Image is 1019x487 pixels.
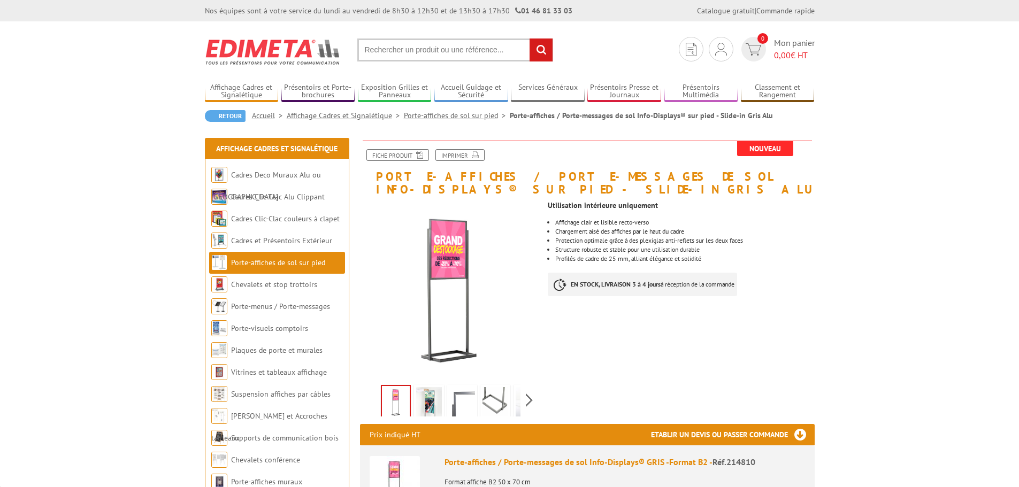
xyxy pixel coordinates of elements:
li: Porte-affiches / Porte-messages de sol Info-Displays® sur pied - Slide-in Gris Alu [510,110,773,121]
a: devis rapide 0 Mon panier 0,00€ HT [739,37,815,61]
img: devis rapide [686,43,696,56]
a: Vitrines et tableaux affichage [231,367,327,377]
a: Classement et Rangement [741,83,815,101]
span: Réf.214810 [712,457,755,467]
a: [PERSON_NAME] et Accroches tableaux [211,411,327,443]
img: Plaques de porte et murales [211,342,227,358]
a: Supports de communication bois [231,433,339,443]
a: Porte-visuels comptoirs [231,323,308,333]
a: Cadres Clic-Clac Alu Clippant [231,192,325,202]
span: Next [524,391,534,409]
a: Accueil Guidage et Sécurité [434,83,508,101]
a: Catalogue gratuit [697,6,755,16]
a: Exposition Grilles et Panneaux [358,83,432,101]
strong: 01 46 81 33 03 [515,6,572,16]
a: Cadres Clic-Clac couleurs à clapet [231,214,340,223]
li: Protection optimale grâce à des plexiglas anti-reflets sur les deux faces [555,237,814,244]
span: Nouveau [737,141,793,156]
img: Suspension affiches par câbles [211,386,227,402]
strong: Utilisation intérieure uniquement [548,200,658,210]
input: rechercher [530,38,553,61]
img: Edimeta [205,32,341,72]
a: Porte-menus / Porte-messages [231,302,330,311]
img: porte_affiches_porte_messages_sol__slide_in_gris_plexi_214810_214811.jpg [516,387,541,420]
a: Affichage Cadres et Signalétique [205,83,279,101]
div: Porte-affiches / Porte-messages de sol Info-Displays® GRIS -Format B2 - [445,456,805,468]
input: Rechercher un produit ou une référence... [357,38,553,61]
img: porte_affiches_porte_messages_sol__slide_in_gris_pied_214810_214811.jpg [482,387,508,420]
img: Chevalets et stop trottoirs [211,276,227,292]
li: Chargement aisé des affiches par le haut du cadre [555,228,814,235]
img: porte_affiches_porte_messages_sol__slide_in_gris_presentation_214810_214811.jpg [360,201,540,381]
p: Prix indiqué HT [370,424,420,445]
img: Chevalets conférence [211,452,227,468]
h3: Etablir un devis ou passer commande [651,424,815,445]
a: Fiche produit [366,149,429,161]
span: 0,00 [774,50,791,60]
a: Porte-affiches de sol sur pied [231,258,325,267]
a: Porte-affiches muraux [231,477,302,486]
img: Vitrines et tableaux affichage [211,364,227,380]
li: Profilés de cadre de 25 mm, alliant élégance et solidité [555,256,814,262]
a: Présentoirs Multimédia [664,83,738,101]
img: Porte-visuels comptoirs [211,320,227,336]
div: | [697,5,815,16]
a: Chevalets et stop trottoirs [231,280,317,289]
span: 0 [757,33,768,44]
img: porte_affiches_porte_messages_sol__slide_in_gris_presentation_214810_214811.jpg [382,386,410,419]
span: Mon panier [774,37,815,61]
a: Affichage Cadres et Signalétique [287,111,404,120]
a: Suspension affiches par câbles [231,389,331,399]
a: Services Généraux [511,83,585,101]
a: Plaques de porte et murales [231,345,323,355]
img: devis rapide [746,43,761,56]
a: Cadres et Présentoirs Extérieur [231,236,332,245]
span: € HT [774,49,815,61]
a: Cadres Deco Muraux Alu ou [GEOGRAPHIC_DATA] [211,170,321,202]
img: Cadres Deco Muraux Alu ou Bois [211,167,227,183]
img: Cadres Clic-Clac couleurs à clapet [211,211,227,227]
a: Commande rapide [756,6,815,16]
img: Porte-menus / Porte-messages [211,298,227,314]
img: porte_affiches_porte_messages_sol__slide_in_gris_insertion_214810_214811.jpg [416,387,442,420]
a: Imprimer [435,149,485,161]
a: Présentoirs et Porte-brochures [281,83,355,101]
p: à réception de la commande [548,273,737,296]
a: Retour [205,110,246,122]
li: Affichage clair et lisible recto-verso [555,219,814,226]
a: Présentoirs Presse et Journaux [587,83,661,101]
img: Porte-affiches de sol sur pied [211,254,227,270]
div: Nos équipes sont à votre service du lundi au vendredi de 8h30 à 12h30 et de 13h30 à 17h30 [205,5,572,16]
a: Porte-affiches de sol sur pied [404,111,510,120]
a: Accueil [252,111,287,120]
img: porte_affiches_porte_messages_sol__slide_in_gris_angle_214810_214811.jpg [449,387,475,420]
img: Cimaises et Accroches tableaux [211,408,227,424]
strong: EN STOCK, LIVRAISON 3 à 4 jours [571,280,661,288]
img: Cadres et Présentoirs Extérieur [211,233,227,249]
a: Affichage Cadres et Signalétique [216,144,338,153]
li: Structure robuste et stable pour une utilisation durable [555,246,814,253]
img: devis rapide [715,43,727,56]
a: Chevalets conférence [231,455,300,465]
